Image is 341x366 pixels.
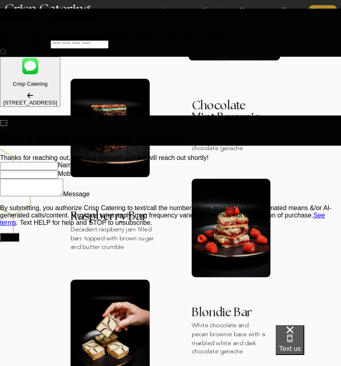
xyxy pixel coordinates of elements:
p: Crisp Catering [3,81,57,87]
label: Mobile Phone [58,170,98,177]
label: Name [58,162,75,169]
label: Message [63,191,90,197]
iframe: To enrich screen reader interactions, please activate Accessibility in Grammarly extension settings [276,325,341,366]
div: Send [3,234,16,240]
div: [STREET_ADDRESS] [3,100,57,106]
